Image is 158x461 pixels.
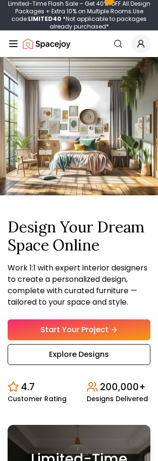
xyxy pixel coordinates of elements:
[87,395,148,402] small: Designs Delivered
[100,380,146,394] p: 200,000+
[28,15,61,23] b: LIMITED40
[8,30,150,57] nav: Global
[21,380,35,394] p: 4.7
[8,218,150,255] h1: Design Your Dream Space Online
[23,34,70,53] a: Spacejoy
[23,34,70,53] img: Spacejoy Logo
[8,344,150,365] a: Explore Designs
[8,262,150,308] p: Work 1:1 with expert interior designers to create a personalized design, complete with curated fu...
[8,319,150,340] a: Start Your Project
[11,7,143,23] span: Use code:
[49,15,147,30] span: *Not applicable to packages already purchased*
[8,373,150,402] div: Design stats
[8,395,67,402] small: Customer Rating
